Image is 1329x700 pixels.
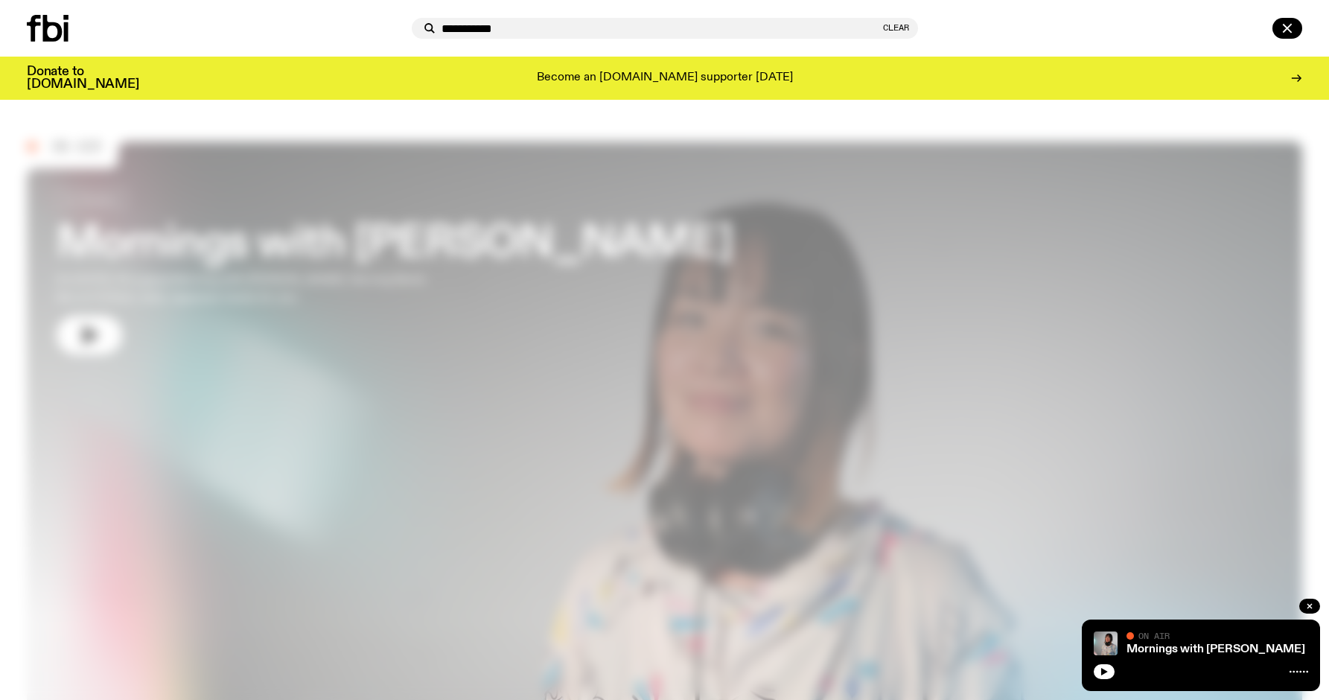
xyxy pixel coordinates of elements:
span: On Air [1138,631,1170,640]
p: Become an [DOMAIN_NAME] supporter [DATE] [537,71,793,85]
button: Clear [883,24,909,32]
img: Kana Frazer is smiling at the camera with her head tilted slightly to her left. She wears big bla... [1094,631,1118,655]
a: Mornings with [PERSON_NAME] [1126,643,1305,655]
h3: Donate to [DOMAIN_NAME] [27,66,139,91]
